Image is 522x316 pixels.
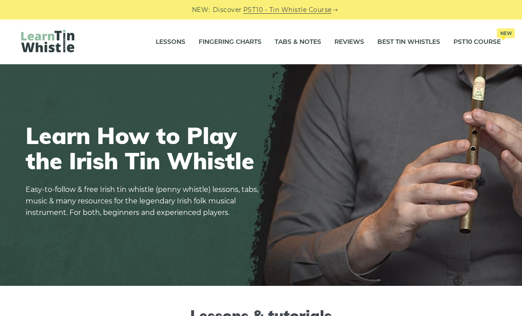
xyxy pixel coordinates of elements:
[497,28,515,38] span: New
[26,184,265,218] p: Easy-to-follow & free Irish tin whistle (penny whistle) lessons, tabs, music & many resources for...
[334,31,364,53] a: Reviews
[21,30,74,52] img: LearnTinWhistle.com
[275,31,321,53] a: Tabs & Notes
[453,31,501,53] a: PST10 CourseNew
[26,123,265,173] h1: Learn How to Play the Irish Tin Whistle
[199,31,261,53] a: Fingering Charts
[377,31,440,53] a: Best Tin Whistles
[156,31,185,53] a: Lessons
